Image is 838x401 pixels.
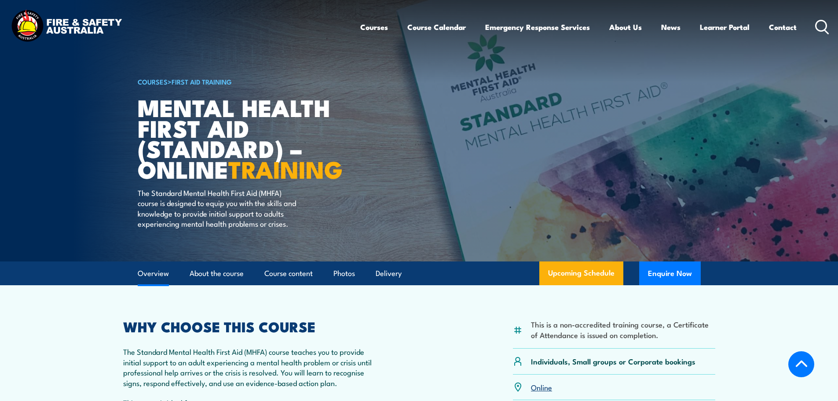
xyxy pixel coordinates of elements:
[609,15,642,39] a: About Us
[360,15,388,39] a: Courses
[661,15,681,39] a: News
[172,77,232,86] a: First Aid Training
[485,15,590,39] a: Emergency Response Services
[123,320,380,332] h2: WHY CHOOSE THIS COURSE
[531,382,552,392] a: Online
[123,346,380,388] p: The Standard Mental Health First Aid (MHFA) course teaches you to provide initial support to an a...
[769,15,797,39] a: Contact
[190,262,244,285] a: About the course
[138,76,355,87] h6: >
[531,356,695,366] p: Individuals, Small groups or Corporate bookings
[138,97,355,179] h1: Mental Health First Aid (Standard) – Online
[138,188,298,229] p: The Standard Mental Health First Aid (MHFA) course is designed to equip you with the skills and k...
[531,319,715,340] li: This is a non-accredited training course, a Certificate of Attendance is issued on completion.
[376,262,402,285] a: Delivery
[138,77,168,86] a: COURSES
[539,261,623,285] a: Upcoming Schedule
[407,15,466,39] a: Course Calendar
[264,262,313,285] a: Course content
[700,15,750,39] a: Learner Portal
[228,150,343,187] strong: TRAINING
[138,262,169,285] a: Overview
[639,261,701,285] button: Enquire Now
[333,262,355,285] a: Photos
